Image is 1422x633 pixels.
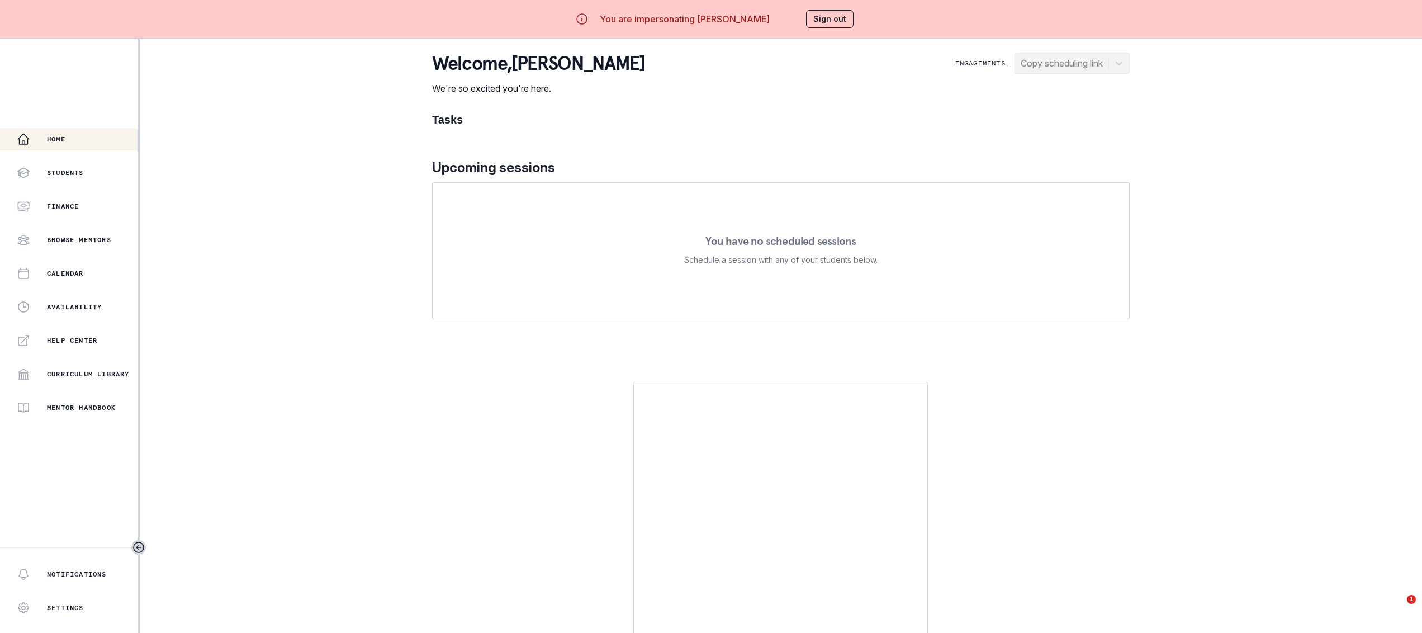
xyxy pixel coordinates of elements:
p: Calendar [47,269,84,278]
span: 1 [1407,595,1416,604]
p: Settings [47,603,84,612]
button: Sign out [806,10,854,28]
p: Upcoming sessions [432,158,1130,178]
p: Notifications [47,570,107,579]
h1: Tasks [432,113,1130,126]
p: Help Center [47,336,97,345]
p: Browse Mentors [47,235,111,244]
button: Toggle sidebar [131,540,146,555]
p: Schedule a session with any of your students below. [684,253,878,267]
p: Finance [47,202,79,211]
p: Students [47,168,84,177]
p: We're so excited you're here. [432,82,644,95]
p: Welcome , [PERSON_NAME] [432,53,644,75]
p: Availability [47,303,102,311]
p: Engagements: [955,59,1010,68]
p: Home [47,135,65,144]
p: Curriculum Library [47,370,130,379]
p: You are impersonating [PERSON_NAME] [600,12,770,26]
p: Mentor Handbook [47,403,116,412]
iframe: Intercom live chat [1384,595,1411,622]
p: You have no scheduled sessions [705,235,856,247]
